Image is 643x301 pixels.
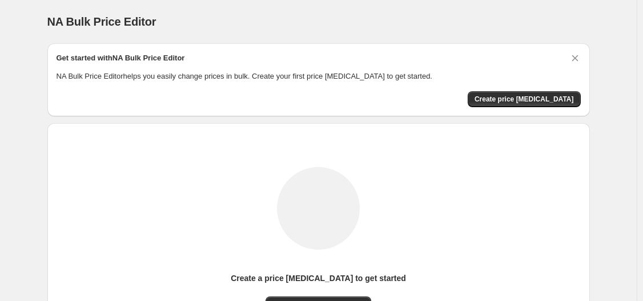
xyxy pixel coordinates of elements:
button: Create price change job [468,91,581,107]
h2: Get started with NA Bulk Price Editor [57,52,185,64]
p: Create a price [MEDICAL_DATA] to get started [231,272,406,284]
span: Create price [MEDICAL_DATA] [475,95,574,104]
button: Dismiss card [569,52,581,64]
span: NA Bulk Price Editor [47,15,156,28]
p: NA Bulk Price Editor helps you easily change prices in bulk. Create your first price [MEDICAL_DAT... [57,71,581,82]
